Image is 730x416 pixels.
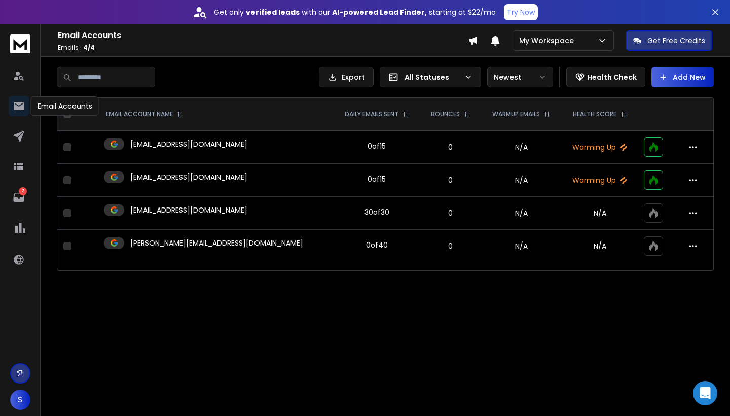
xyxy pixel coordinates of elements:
div: Open Intercom Messenger [693,381,717,405]
td: N/A [481,230,561,263]
strong: verified leads [246,7,300,17]
td: N/A [481,131,561,164]
strong: AI-powered Lead Finder, [332,7,427,17]
td: N/A [481,164,561,197]
p: HEALTH SCORE [573,110,616,118]
button: Get Free Credits [626,30,712,51]
p: 0 [426,208,474,218]
p: BOUNCES [431,110,460,118]
button: Try Now [504,4,538,20]
p: 2 [19,187,27,195]
p: 0 [426,175,474,185]
p: Warming Up [568,142,632,152]
button: Add New [651,67,714,87]
div: Email Accounts [31,96,99,116]
p: DAILY EMAILS SENT [345,110,398,118]
button: S [10,390,30,410]
button: Health Check [566,67,645,87]
p: Warming Up [568,175,632,185]
div: 0 of 15 [368,141,386,151]
div: 30 of 30 [364,207,389,217]
p: [PERSON_NAME][EMAIL_ADDRESS][DOMAIN_NAME] [130,238,303,248]
p: [EMAIL_ADDRESS][DOMAIN_NAME] [130,172,247,182]
img: logo [10,34,30,53]
div: 0 of 40 [366,240,388,250]
p: My Workspace [519,36,578,46]
p: Emails : [58,44,468,52]
p: N/A [568,208,632,218]
p: 0 [426,142,474,152]
div: EMAIL ACCOUNT NAME [106,110,183,118]
p: All Statuses [405,72,460,82]
p: 0 [426,241,474,251]
p: WARMUP EMAILS [492,110,540,118]
span: 4 / 4 [83,43,95,52]
p: [EMAIL_ADDRESS][DOMAIN_NAME] [130,139,247,149]
p: Try Now [507,7,535,17]
a: 2 [9,187,29,207]
p: Get only with our starting at $22/mo [214,7,496,17]
button: Export [319,67,374,87]
div: 0 of 15 [368,174,386,184]
p: Get Free Credits [647,36,705,46]
td: N/A [481,197,561,230]
p: [EMAIL_ADDRESS][DOMAIN_NAME] [130,205,247,215]
button: Newest [487,67,553,87]
p: Health Check [587,72,637,82]
h1: Email Accounts [58,29,468,42]
p: N/A [568,241,632,251]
